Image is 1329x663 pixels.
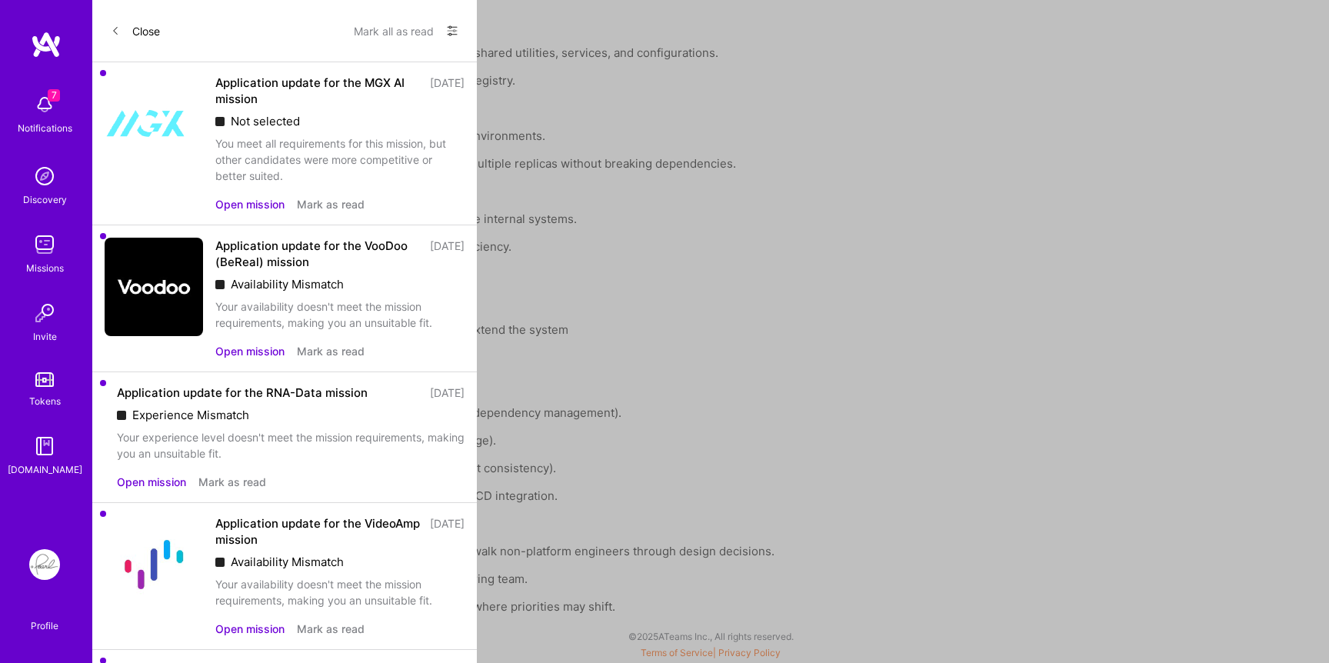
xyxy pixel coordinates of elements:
button: Mark all as read [354,18,434,43]
a: Profile [25,601,64,632]
div: Application update for the MGX AI mission [215,75,421,107]
div: Your availability doesn't meet the mission requirements, making you an unsuitable fit. [215,576,465,608]
div: Notifications [18,120,72,136]
div: Application update for the VideoAmp mission [215,515,421,548]
button: Close [111,18,160,43]
img: Pearl: Data Science Team [29,549,60,580]
button: Open mission [215,621,285,637]
div: Not selected [215,113,465,129]
img: Company Logo [105,238,203,336]
div: [DATE] [430,75,465,107]
img: Company Logo [105,515,203,614]
button: Open mission [117,474,186,490]
img: Company Logo [105,75,203,173]
div: Experience Mismatch [117,407,465,423]
img: tokens [35,372,54,387]
img: Invite [29,298,60,328]
button: Mark as read [198,474,266,490]
img: bell [29,89,60,120]
div: Application update for the RNA-Data mission [117,385,368,401]
div: Profile [31,618,58,632]
button: Mark as read [297,343,365,359]
div: Your availability doesn't meet the mission requirements, making you an unsuitable fit. [215,298,465,331]
div: You meet all requirements for this mission, but other candidates were more competitive or better ... [215,135,465,184]
div: Availability Mismatch [215,554,465,570]
a: Pearl: Data Science Team [25,549,64,580]
div: [DOMAIN_NAME] [8,461,82,478]
span: 7 [48,89,60,102]
div: [DATE] [430,515,465,548]
div: Discovery [23,192,67,208]
img: discovery [29,161,60,192]
div: Tokens [29,393,61,409]
button: Open mission [215,196,285,212]
div: Application update for the VooDoo (BeReal) mission [215,238,421,270]
img: logo [31,31,62,58]
div: Invite [33,328,57,345]
div: Availability Mismatch [215,276,465,292]
div: [DATE] [430,238,465,270]
img: guide book [29,431,60,461]
div: [DATE] [430,385,465,401]
button: Mark as read [297,196,365,212]
button: Mark as read [297,621,365,637]
div: Your experience level doesn't meet the mission requirements, making you an unsuitable fit. [117,429,465,461]
div: Missions [26,260,64,276]
img: teamwork [29,229,60,260]
button: Open mission [215,343,285,359]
